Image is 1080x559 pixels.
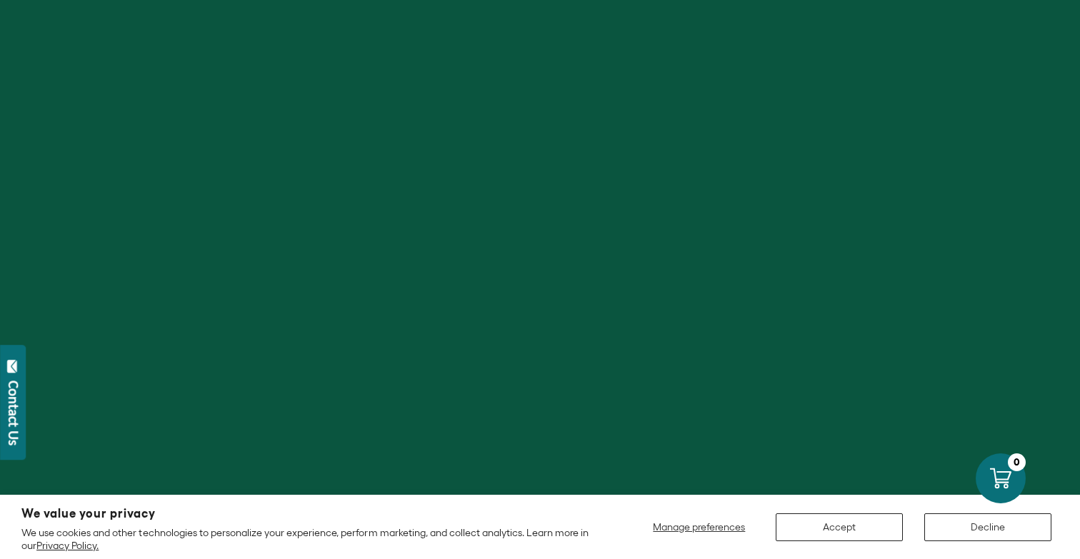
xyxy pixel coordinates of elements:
p: We use cookies and other technologies to personalize your experience, perform marketing, and coll... [21,526,592,552]
span: Manage preferences [653,521,745,533]
div: Contact Us [6,381,21,445]
div: 0 [1008,453,1026,471]
button: Manage preferences [644,513,754,541]
button: Decline [924,513,1051,541]
a: Privacy Policy. [36,540,99,551]
h2: We value your privacy [21,508,592,520]
button: Accept [776,513,903,541]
